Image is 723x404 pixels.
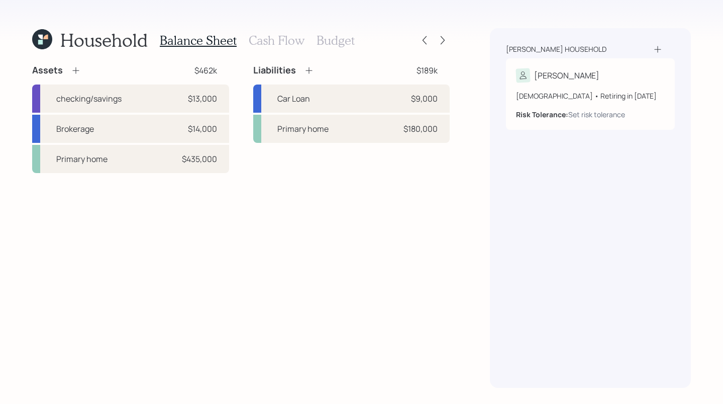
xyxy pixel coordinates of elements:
h3: Cash Flow [249,33,304,48]
div: [DEMOGRAPHIC_DATA] • Retiring in [DATE] [516,91,665,101]
div: $189k [417,64,438,76]
div: checking/savings [56,93,122,105]
div: [PERSON_NAME] household [506,44,606,54]
h3: Budget [317,33,355,48]
div: Car Loan [277,93,310,105]
div: [PERSON_NAME] [534,69,599,82]
div: $180,000 [403,123,438,135]
div: $462k [194,64,217,76]
div: Primary home [56,153,108,165]
h1: Household [60,29,148,51]
div: $13,000 [188,93,217,105]
h4: Assets [32,65,63,76]
div: Primary home [277,123,329,135]
div: Set risk tolerance [568,109,625,120]
h3: Balance Sheet [160,33,237,48]
b: Risk Tolerance: [516,110,568,119]
div: $14,000 [188,123,217,135]
h4: Liabilities [253,65,296,76]
div: Brokerage [56,123,94,135]
div: $435,000 [182,153,217,165]
div: $9,000 [411,93,438,105]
